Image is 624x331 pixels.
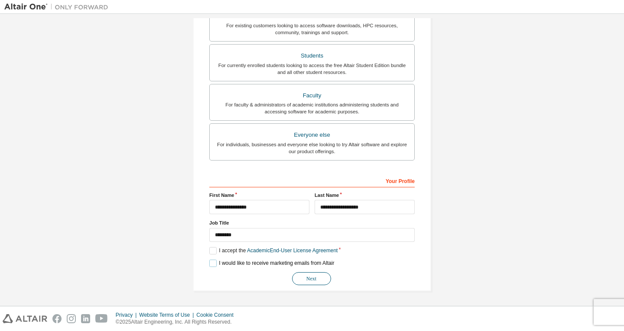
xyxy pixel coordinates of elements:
[209,219,415,226] label: Job Title
[215,22,409,36] div: For existing customers looking to access software downloads, HPC resources, community, trainings ...
[247,247,338,254] a: Academic End-User License Agreement
[215,50,409,62] div: Students
[116,318,239,326] p: © 2025 Altair Engineering, Inc. All Rights Reserved.
[52,314,62,323] img: facebook.svg
[315,192,415,199] label: Last Name
[209,192,309,199] label: First Name
[292,272,331,285] button: Next
[215,101,409,115] div: For faculty & administrators of academic institutions administering students and accessing softwa...
[209,174,415,187] div: Your Profile
[3,314,47,323] img: altair_logo.svg
[67,314,76,323] img: instagram.svg
[95,314,108,323] img: youtube.svg
[215,129,409,141] div: Everyone else
[196,312,238,318] div: Cookie Consent
[116,312,139,318] div: Privacy
[215,62,409,76] div: For currently enrolled students looking to access the free Altair Student Edition bundle and all ...
[209,247,338,254] label: I accept the
[139,312,196,318] div: Website Terms of Use
[81,314,90,323] img: linkedin.svg
[209,260,334,267] label: I would like to receive marketing emails from Altair
[215,90,409,102] div: Faculty
[215,141,409,155] div: For individuals, businesses and everyone else looking to try Altair software and explore our prod...
[4,3,113,11] img: Altair One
